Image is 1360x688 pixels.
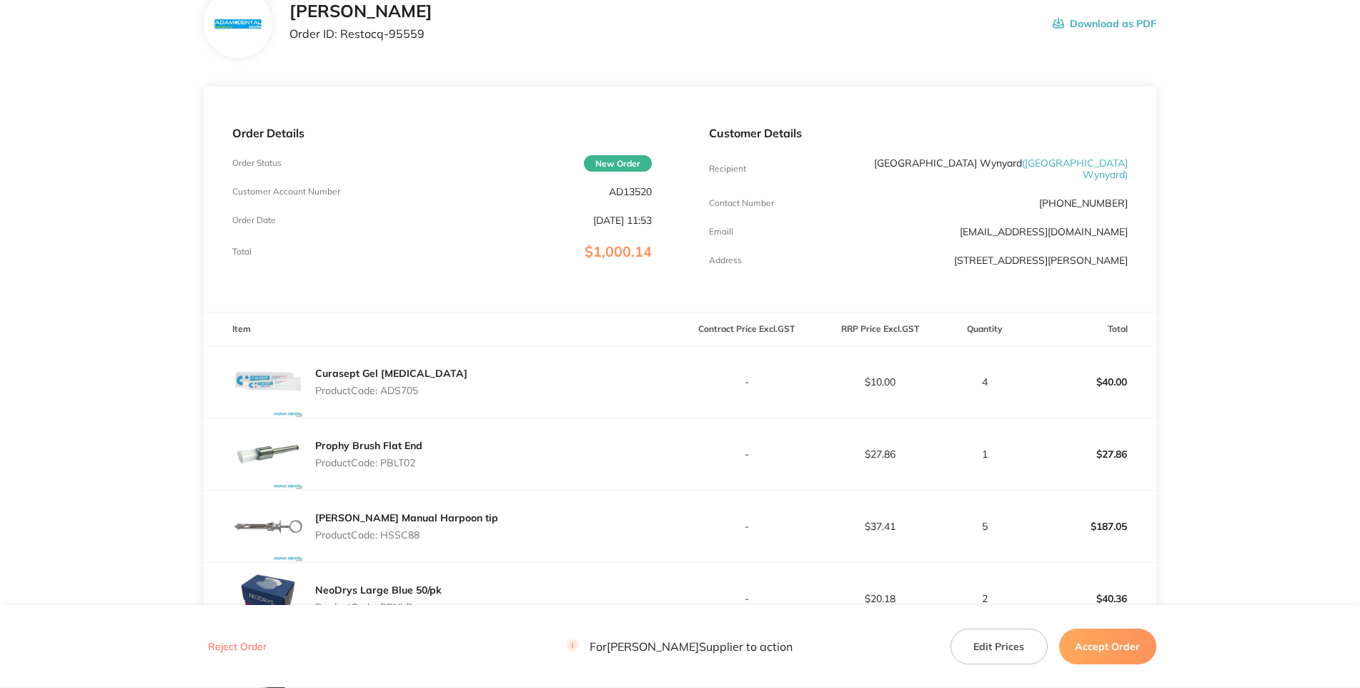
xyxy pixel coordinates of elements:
[232,247,252,257] p: Total
[709,198,774,208] p: Contact Number
[232,187,340,197] p: Customer Account Number
[680,313,813,346] th: Contract Price Excl. GST
[1023,437,1156,471] p: $27.86
[585,242,652,260] span: $1,000.14
[315,529,498,541] p: Product Code: HSSC88
[1023,509,1156,544] p: $187.05
[232,215,276,225] p: Order Date
[232,127,651,139] p: Order Details
[1023,313,1156,346] th: Total
[315,457,422,468] p: Product Code: PBLT02
[315,584,442,596] a: NeoDrys Large Blue 50/pk
[1023,581,1156,616] p: $40.36
[232,491,304,562] img: dTUzaTd4dQ
[315,511,498,524] a: [PERSON_NAME] Manual Harpoon tip
[681,448,813,460] p: -
[709,255,742,265] p: Address
[1023,365,1156,399] p: $40.00
[947,376,1022,388] p: 4
[946,313,1023,346] th: Quantity
[315,367,467,380] a: Curasept Gel [MEDICAL_DATA]
[709,164,746,174] p: Recipient
[814,521,945,532] p: $37.41
[814,448,945,460] p: $27.86
[215,19,262,29] img: N3hiYW42Mg
[813,313,946,346] th: RRP Price Excl. GST
[289,27,432,40] p: Order ID: Restocq- 95559
[681,593,813,604] p: -
[232,346,304,418] img: cXZjM3FleQ
[315,601,442,613] p: Product Code: PPNLB
[609,186,652,197] p: AD13520
[232,563,304,634] img: NXd2eWVveQ
[204,313,680,346] th: Item
[315,439,422,452] a: Prophy Brush Flat End
[593,215,652,226] p: [DATE] 11:53
[947,448,1022,460] p: 1
[1053,1,1156,46] button: Download as PDF
[1039,197,1128,209] p: [PHONE_NUMBER]
[950,629,1048,664] button: Edit Prices
[315,385,467,396] p: Product Code: ADS705
[814,376,945,388] p: $10.00
[947,593,1022,604] p: 2
[947,521,1022,532] p: 5
[1022,157,1128,181] span: ( [GEOGRAPHIC_DATA] Wynyard )
[204,641,271,654] button: Reject Order
[567,640,793,654] p: For [PERSON_NAME] Supplier to action
[709,227,733,237] p: Emaill
[681,376,813,388] p: -
[814,593,945,604] p: $20.18
[584,155,652,172] span: New Order
[232,418,304,490] img: MmpmeWg1aA
[289,1,432,21] h2: [PERSON_NAME]
[848,157,1128,180] p: [GEOGRAPHIC_DATA] Wynyard
[232,158,282,168] p: Order Status
[1059,629,1156,664] button: Accept Order
[709,127,1128,139] p: Customer Details
[681,521,813,532] p: -
[960,225,1128,238] a: [EMAIL_ADDRESS][DOMAIN_NAME]
[954,255,1128,266] p: [STREET_ADDRESS][PERSON_NAME]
